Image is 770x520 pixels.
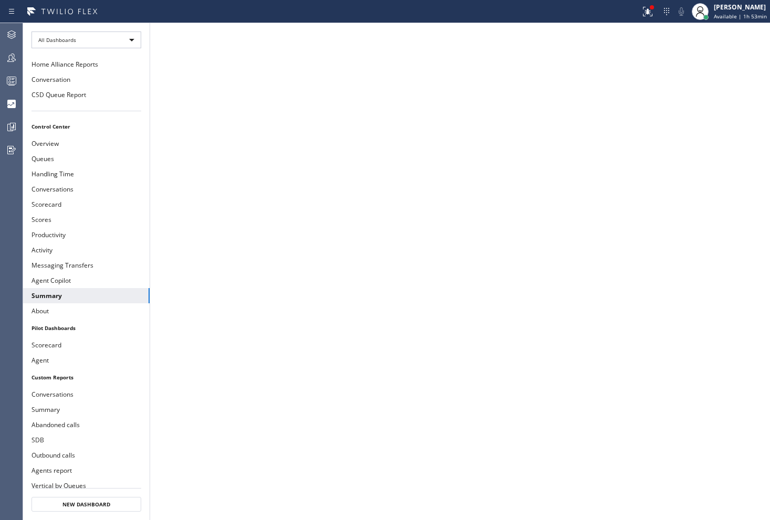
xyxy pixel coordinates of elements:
button: Agents report [23,463,150,478]
button: Scores [23,212,150,227]
button: Conversations [23,182,150,197]
button: Summary [23,288,150,303]
button: Vertical by Queues [23,478,150,493]
li: Pilot Dashboards [23,321,150,335]
iframe: dashboard_9f6bb337dffe [150,23,770,520]
button: About [23,303,150,319]
button: Handling Time [23,166,150,182]
button: Messaging Transfers [23,258,150,273]
button: Conversations [23,387,150,402]
button: Agent [23,353,150,368]
button: Overview [23,136,150,151]
button: Queues [23,151,150,166]
button: Summary [23,402,150,417]
button: New Dashboard [31,497,141,512]
button: Scorecard [23,197,150,212]
button: Scorecard [23,337,150,353]
button: Outbound calls [23,448,150,463]
button: Conversation [23,72,150,87]
button: Home Alliance Reports [23,57,150,72]
div: All Dashboards [31,31,141,48]
li: Custom Reports [23,370,150,384]
button: Mute [674,4,689,19]
button: Activity [23,242,150,258]
button: Agent Copilot [23,273,150,288]
button: CSD Queue Report [23,87,150,102]
button: SDB [23,432,150,448]
div: [PERSON_NAME] [714,3,767,12]
button: Productivity [23,227,150,242]
span: Available | 1h 53min [714,13,767,20]
button: Abandoned calls [23,417,150,432]
li: Control Center [23,120,150,133]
